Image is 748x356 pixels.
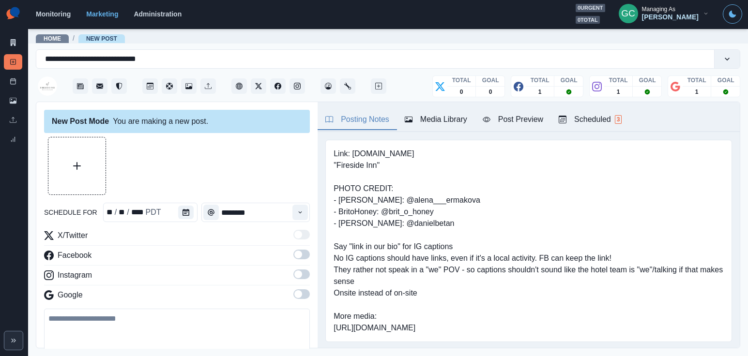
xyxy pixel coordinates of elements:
[559,114,622,125] div: Scheduled
[340,78,355,94] button: Administration
[538,88,542,96] p: 1
[617,88,620,96] p: 1
[118,207,126,218] div: schedule for
[531,76,550,85] p: TOTAL
[44,110,310,133] div: You are making a new post.
[86,35,117,42] a: New Post
[44,208,97,218] label: schedule for
[201,203,310,222] div: Time
[48,137,106,194] button: Upload Media
[4,54,22,70] a: New Post
[292,205,308,220] button: Time
[58,289,83,301] p: Google
[58,230,88,241] p: X/Twitter
[489,88,492,96] p: 0
[482,76,499,85] p: GOAL
[4,74,22,89] a: Post Schedule
[58,269,92,281] p: Instagram
[290,78,305,94] button: Instagram
[145,207,162,218] div: schedule for
[460,88,463,96] p: 0
[639,76,656,85] p: GOAL
[270,78,286,94] button: Facebook
[723,4,742,24] button: Toggle Mode
[203,205,219,220] button: Time
[73,33,75,44] span: /
[609,76,628,85] p: TOTAL
[321,78,336,94] button: Dashboard
[111,78,127,94] button: Reviews
[576,4,605,12] span: 0 urgent
[717,76,734,85] p: GOAL
[4,35,22,50] a: Marketing Summary
[231,78,247,94] button: Client Website
[58,250,92,261] p: Facebook
[642,13,699,21] div: [PERSON_NAME]
[142,78,158,94] button: Post Schedule
[181,78,197,94] button: Media Library
[4,132,22,147] a: Review Summary
[483,114,543,125] div: Post Preview
[162,78,177,94] button: Content Pool
[106,207,114,218] div: schedule for
[201,203,310,222] input: Select Time
[114,207,118,218] div: /
[615,115,622,124] span: 3
[178,206,194,219] button: schedule for
[452,76,471,85] p: TOTAL
[36,10,71,18] a: Monitoring
[44,35,61,42] a: Home
[561,76,578,85] p: GOAL
[611,4,717,23] button: Managing As[PERSON_NAME]
[52,116,109,127] div: New Post Mode
[576,16,600,24] span: 0 total
[621,2,635,25] div: Gizelle Carlos
[371,78,386,94] button: Create New Post
[4,112,22,128] a: Uploads
[92,78,107,94] button: Messages
[200,78,216,94] button: Uploads
[134,10,182,18] a: Administration
[130,207,145,218] div: schedule for
[334,148,724,334] pre: Link: [DOMAIN_NAME] "Fireside Inn" PHOTO CREDIT: - [PERSON_NAME]: @alena___ermakova - BritoHoney:...
[86,10,118,18] a: Marketing
[405,114,467,125] div: Media Library
[325,114,389,125] div: Posting Notes
[103,203,198,222] div: schedule for
[642,6,675,13] div: Managing As
[38,76,57,96] img: 155873564423376
[73,78,88,94] button: Stream
[695,88,699,96] p: 1
[687,76,706,85] p: TOTAL
[36,33,125,44] nav: breadcrumb
[126,207,130,218] div: /
[4,93,22,108] a: Media Library
[251,78,266,94] button: Twitter
[4,331,23,350] button: Expand
[106,207,162,218] div: Date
